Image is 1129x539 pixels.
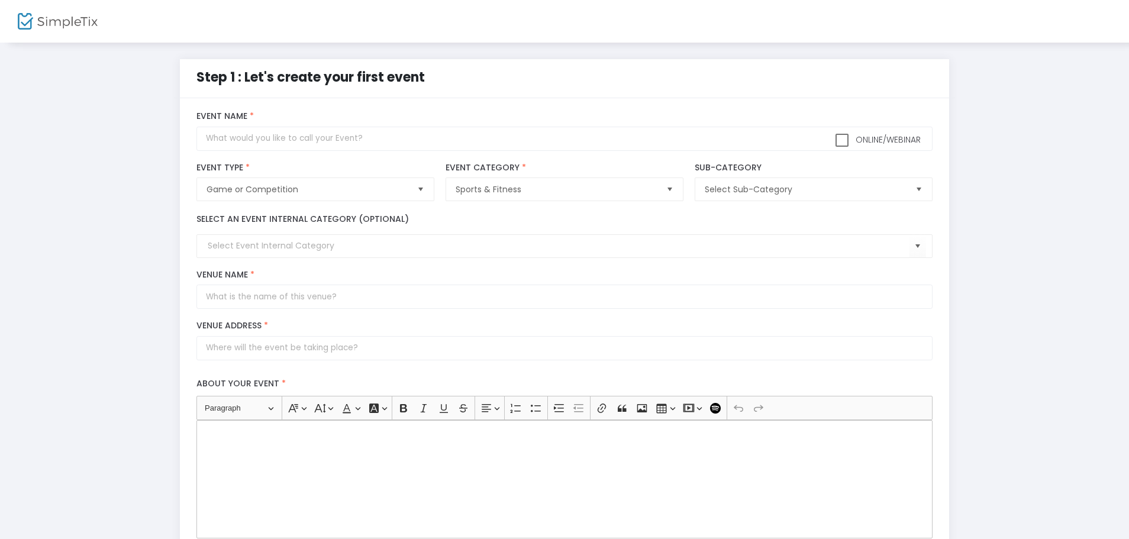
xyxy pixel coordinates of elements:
[456,183,656,195] span: Sports & Fitness
[412,178,429,201] button: Select
[909,234,926,259] button: Select
[705,183,905,195] span: Select Sub-Category
[196,163,434,173] label: Event Type
[196,396,932,419] div: Editor toolbar
[196,127,932,151] input: What would you like to call your Event?
[207,183,407,195] span: Game or Competition
[196,285,932,309] input: What is the name of this venue?
[196,111,932,122] label: Event Name
[196,321,932,331] label: Venue Address
[196,270,932,280] label: Venue Name
[911,178,927,201] button: Select
[196,336,932,360] input: Where will the event be taking place?
[196,420,932,538] div: Rich Text Editor, main
[205,401,266,415] span: Paragraph
[191,372,938,396] label: About your event
[695,163,932,173] label: Sub-Category
[446,163,683,173] label: Event Category
[196,213,409,225] label: Select an event internal category (optional)
[196,68,425,86] span: Step 1 : Let's create your first event
[199,399,279,417] button: Paragraph
[208,240,909,252] input: Select Event Internal Category
[662,178,678,201] button: Select
[853,134,921,146] span: Online/Webinar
